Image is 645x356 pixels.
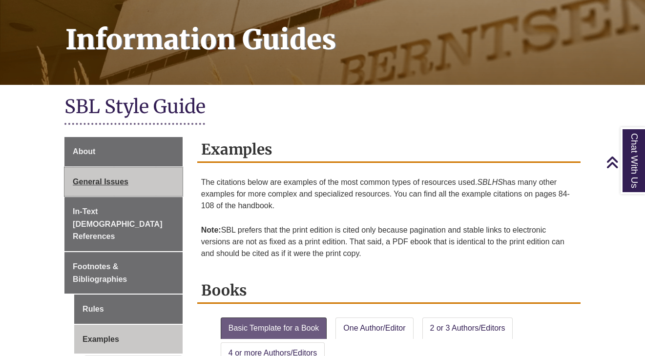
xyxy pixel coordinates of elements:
[197,278,581,304] h2: Books
[73,262,127,283] span: Footnotes & Bibliographies
[201,220,577,263] p: SBL prefers that the print edition is cited only because pagination and stable links to electroni...
[335,317,413,339] a: One Author/Editor
[64,197,183,251] a: In-Text [DEMOGRAPHIC_DATA] References
[606,156,643,169] a: Back to Top
[64,95,581,120] h1: SBL Style Guide
[74,295,183,324] a: Rules
[197,137,581,163] h2: Examples
[74,325,183,354] a: Examples
[422,317,513,339] a: 2 or 3 Authors/Editors
[201,226,221,234] strong: Note:
[73,178,128,186] span: General Issues
[477,178,502,186] em: SBLHS
[64,167,183,197] a: General Issues
[64,252,183,294] a: Footnotes & Bibliographies
[221,317,327,339] a: Basic Template for a Book
[201,173,577,216] p: The citations below are examples of the most common types of resources used. has many other examp...
[73,147,95,156] span: About
[73,207,162,240] span: In-Text [DEMOGRAPHIC_DATA] References
[64,137,183,166] a: About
